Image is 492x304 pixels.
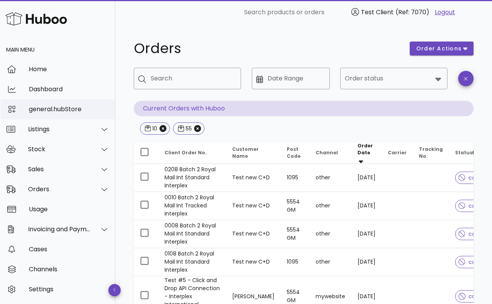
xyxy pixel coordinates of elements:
[388,149,407,156] span: Carrier
[309,192,351,220] td: other
[158,164,226,192] td: 0208 Batch 2 Royal Mail Int Standard Interplex
[29,266,109,273] div: Channels
[309,248,351,276] td: other
[165,149,207,156] span: Client Order No.
[281,248,309,276] td: 1095
[160,125,166,132] button: Close
[158,248,226,276] td: 0108 Batch 2 Royal Mail Int Standard Interplex
[28,225,91,233] div: Invoicing and Payments
[29,105,109,113] div: general.hubStore
[158,142,226,164] th: Client Order No.
[151,125,157,132] div: 10
[316,149,338,156] span: Channel
[382,142,413,164] th: Carrier
[281,220,309,248] td: 5554 GM
[351,220,382,248] td: [DATE]
[28,145,91,153] div: Stock
[287,146,301,159] span: Post Code
[158,220,226,248] td: 0008 Batch 2 Royal Mail Int Standard Interplex
[281,164,309,192] td: 1095
[184,125,192,132] div: 55
[226,192,281,220] td: Test new C+D
[134,42,401,55] h1: Orders
[351,164,382,192] td: [DATE]
[194,125,201,132] button: Close
[351,248,382,276] td: [DATE]
[281,192,309,220] td: 5554 GM
[5,10,67,27] img: Huboo Logo
[351,142,382,164] th: Order Date: Sorted descending. Activate to remove sorting.
[410,42,474,55] button: order actions
[158,192,226,220] td: 0010 Batch 2 Royal Mail Int Tracked Interplex
[29,85,109,93] div: Dashboard
[29,65,109,73] div: Home
[28,185,91,193] div: Orders
[134,101,474,116] p: Current Orders with Huboo
[226,164,281,192] td: Test new C+D
[309,220,351,248] td: other
[281,142,309,164] th: Post Code
[455,149,478,156] span: Status
[435,8,455,17] a: Logout
[396,8,429,17] span: (Ref: 7070)
[357,142,373,156] span: Order Date
[340,68,447,89] div: Order status
[29,286,109,293] div: Settings
[419,146,443,159] span: Tracking No.
[28,165,91,173] div: Sales
[226,220,281,248] td: Test new C+D
[226,248,281,276] td: Test new C+D
[226,142,281,164] th: Customer Name
[309,164,351,192] td: other
[416,45,462,53] span: order actions
[29,205,109,213] div: Usage
[232,146,259,159] span: Customer Name
[28,125,91,133] div: Listings
[351,192,382,220] td: [DATE]
[309,142,351,164] th: Channel
[29,246,109,253] div: Cases
[361,8,394,17] span: Test Client
[413,142,449,164] th: Tracking No.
